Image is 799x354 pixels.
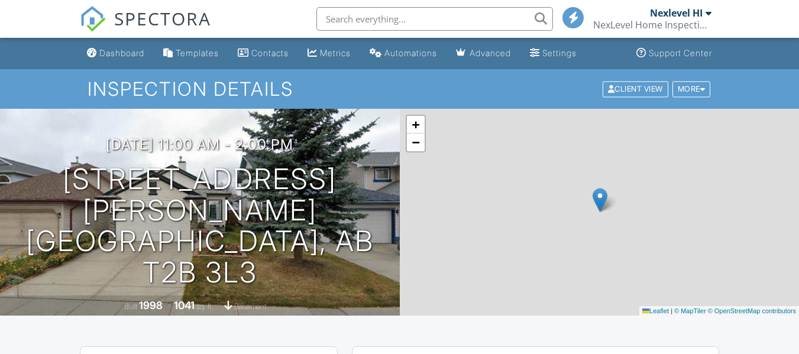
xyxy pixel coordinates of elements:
[88,79,711,99] h1: Inspection Details
[80,16,211,41] a: SPECTORA
[19,164,381,288] h1: [STREET_ADDRESS][PERSON_NAME] [GEOGRAPHIC_DATA], AB T2B 3L3
[674,307,706,314] a: © MapTiler
[384,48,437,58] div: Automations
[642,307,669,314] a: Leaflet
[407,116,425,134] a: Zoom in
[470,48,511,58] div: Advanced
[196,302,213,311] span: sq. ft.
[672,81,711,97] div: More
[451,43,516,64] a: Advanced
[114,6,211,31] span: SPECTORA
[593,188,607,212] img: Marker
[365,43,442,64] a: Automations (Basic)
[650,7,703,19] div: Nexlevel HI
[174,299,195,311] div: 1041
[525,43,581,64] a: Settings
[106,137,293,152] h3: [DATE] 11:00 am - 2:00 pm
[542,48,577,58] div: Settings
[139,299,163,311] div: 1998
[251,48,289,58] div: Contacts
[234,302,266,311] span: basement
[303,43,355,64] a: Metrics
[80,6,106,32] img: The Best Home Inspection Software - Spectora
[407,134,425,151] a: Zoom out
[316,7,553,31] input: Search everything...
[412,135,419,150] span: −
[82,43,149,64] a: Dashboard
[649,48,712,58] div: Support Center
[158,43,224,64] a: Templates
[603,81,668,97] div: Client View
[233,43,293,64] a: Contacts
[412,117,419,132] span: +
[99,48,144,58] div: Dashboard
[632,43,717,64] a: Support Center
[593,19,711,31] div: NexLevel Home Inspections
[708,307,796,314] a: © OpenStreetMap contributors
[320,48,351,58] div: Metrics
[601,84,671,93] a: Client View
[124,302,137,311] span: Built
[176,48,219,58] div: Templates
[671,307,672,314] span: |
